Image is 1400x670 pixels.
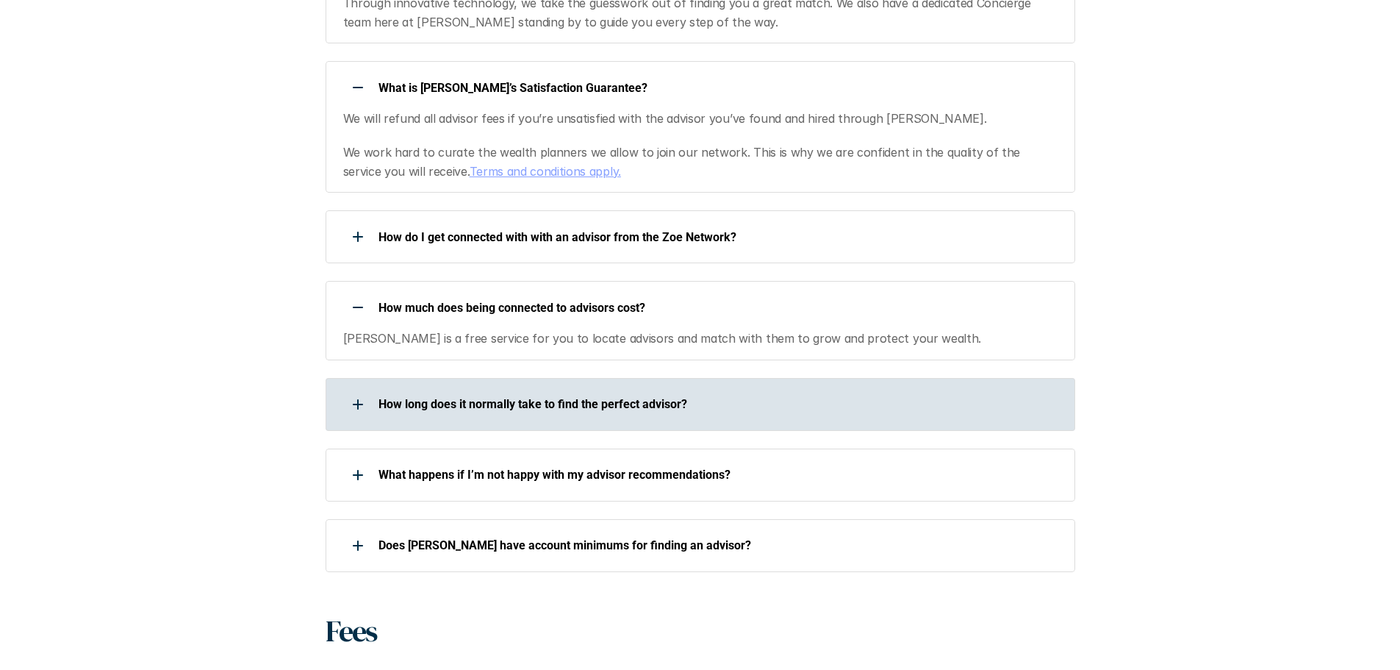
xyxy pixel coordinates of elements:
[378,468,1056,482] p: What happens if I’m not happy with my advisor recommendations?
[343,143,1057,181] p: We work hard to curate the wealth planners we allow to join our network. This is why we are confi...
[378,538,1056,552] p: Does [PERSON_NAME] have account minimums for finding an advisor?
[378,301,1056,315] p: How much does being connected to advisors cost?
[343,329,1057,349] p: [PERSON_NAME] is a free service for you to locate advisors and match with them to grow and protec...
[378,397,1056,411] p: How long does it normally take to find the perfect advisor?
[378,230,1056,244] p: How do I get connected with with an advisor from the Zoe Network?
[343,110,1057,129] p: We will refund all advisor fees if you’re unsatisfied with the advisor you’ve found and hired thr...
[378,81,1056,95] p: What is [PERSON_NAME]’s Satisfaction Guarantee?
[326,613,376,649] h1: Fees
[470,164,621,179] a: Terms and conditions apply.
